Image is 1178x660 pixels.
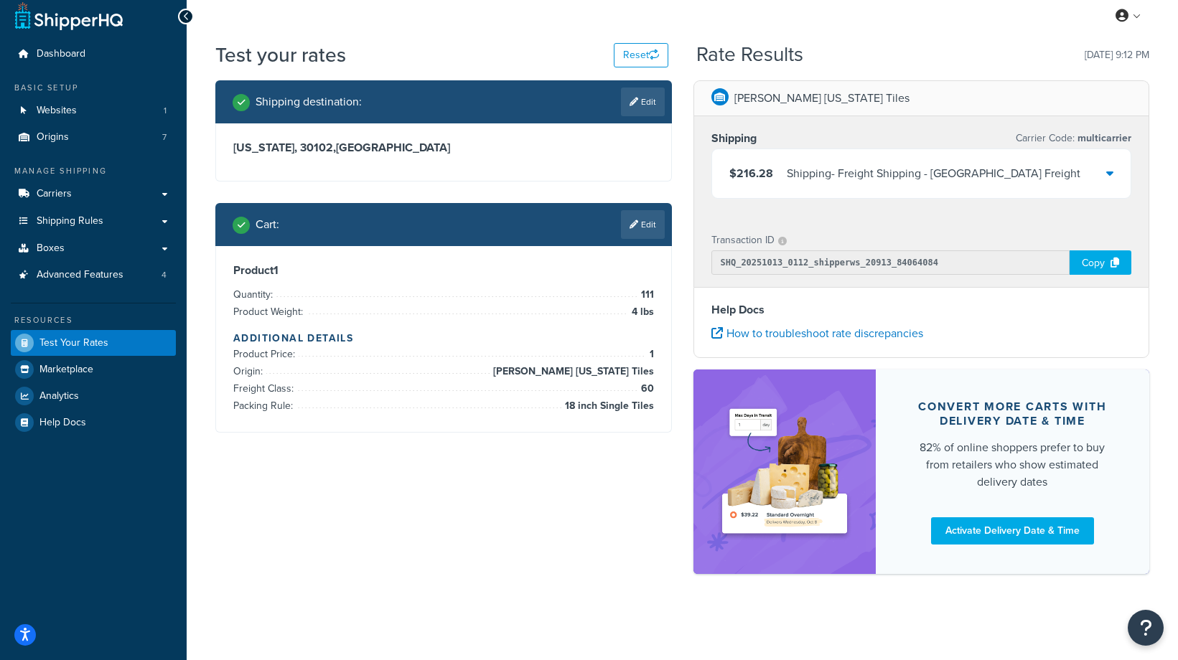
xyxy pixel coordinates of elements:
[11,124,176,151] li: Origins
[162,131,167,143] span: 7
[233,346,299,362] span: Product Price:
[11,41,176,67] a: Dashboard
[233,381,297,396] span: Freight Class:
[233,141,654,155] h3: [US_STATE], 30102 , [GEOGRAPHIC_DATA]
[637,380,654,397] span: 60
[39,417,86,429] span: Help Docs
[233,304,307,319] span: Product Weight:
[39,364,93,376] span: Marketplace
[11,410,176,435] a: Help Docs
[37,188,72,200] span: Carriers
[734,88,910,108] p: [PERSON_NAME] [US_STATE] Tiles
[490,363,654,380] span: [PERSON_NAME] [US_STATE] Tiles
[1016,128,1131,148] p: Carrier Code:
[11,235,176,262] a: Boxes
[910,439,1115,491] div: 82% of online shoppers prefer to buy from retailers who show estimated delivery dates
[11,124,176,151] a: Origins7
[162,269,167,281] span: 4
[621,88,665,116] a: Edit
[1085,45,1149,65] p: [DATE] 9:12 PM
[787,164,1080,184] div: Shipping - Freight Shipping - [GEOGRAPHIC_DATA] Freight
[37,48,85,60] span: Dashboard
[39,337,108,349] span: Test Your Rates
[37,242,65,255] span: Boxes
[637,286,654,303] span: 111
[711,301,1132,319] h4: Help Docs
[931,517,1094,544] a: Activate Delivery Date & Time
[37,105,77,117] span: Websites
[1070,250,1131,275] div: Copy
[256,95,362,108] h2: Shipping destination :
[11,208,176,235] a: Shipping Rules
[11,262,176,288] a: Advanced Features4
[37,131,69,143] span: Origins
[37,215,103,227] span: Shipping Rules
[11,383,176,409] a: Analytics
[696,44,803,66] h2: Rate Results
[233,287,276,302] span: Quantity:
[11,357,176,382] a: Marketplace
[233,331,654,346] h4: Additional Details
[233,263,654,278] h3: Product 1
[215,41,346,69] h1: Test your rates
[11,181,176,207] a: Carriers
[39,390,79,402] span: Analytics
[646,346,654,363] span: 1
[256,218,279,231] h2: Cart :
[11,165,176,177] div: Manage Shipping
[1128,610,1164,646] button: Open Resource Center
[164,105,167,117] span: 1
[11,98,176,124] a: Websites1
[11,98,176,124] li: Websites
[729,165,773,181] span: $216.28
[910,400,1115,428] div: Convert more carts with delivery date & time
[715,391,854,552] img: feature-image-ddt-36eae7f7280da8017bfb280eaccd9c446f90b1fe08728e4019434db127062ab4.png
[561,397,654,415] span: 18 inch Single Tiles
[621,210,665,239] a: Edit
[11,82,176,94] div: Basic Setup
[233,398,296,413] span: Packing Rule:
[233,364,266,379] span: Origin:
[11,262,176,288] li: Advanced Features
[37,269,123,281] span: Advanced Features
[11,330,176,356] a: Test Your Rates
[711,230,775,250] p: Transaction ID
[614,43,668,67] button: Reset
[711,131,757,146] h3: Shipping
[1075,131,1131,146] span: multicarrier
[11,314,176,326] div: Resources
[711,325,923,341] a: How to troubleshoot rate discrepancies
[628,303,654,321] span: 4 lbs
